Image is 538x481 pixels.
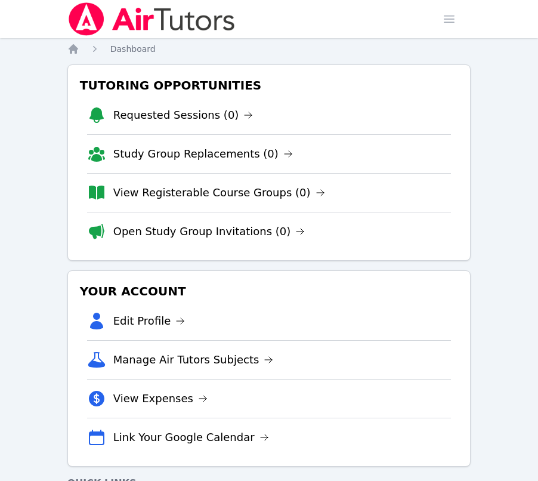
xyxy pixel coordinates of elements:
[78,75,461,96] h3: Tutoring Opportunities
[110,44,156,54] span: Dashboard
[113,184,325,201] a: View Registerable Course Groups (0)
[113,351,274,368] a: Manage Air Tutors Subjects
[67,2,236,36] img: Air Tutors
[113,313,185,329] a: Edit Profile
[110,43,156,55] a: Dashboard
[113,390,208,407] a: View Expenses
[78,280,461,302] h3: Your Account
[113,223,305,240] a: Open Study Group Invitations (0)
[113,146,293,162] a: Study Group Replacements (0)
[67,43,471,55] nav: Breadcrumb
[113,107,253,124] a: Requested Sessions (0)
[113,429,269,446] a: Link Your Google Calendar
